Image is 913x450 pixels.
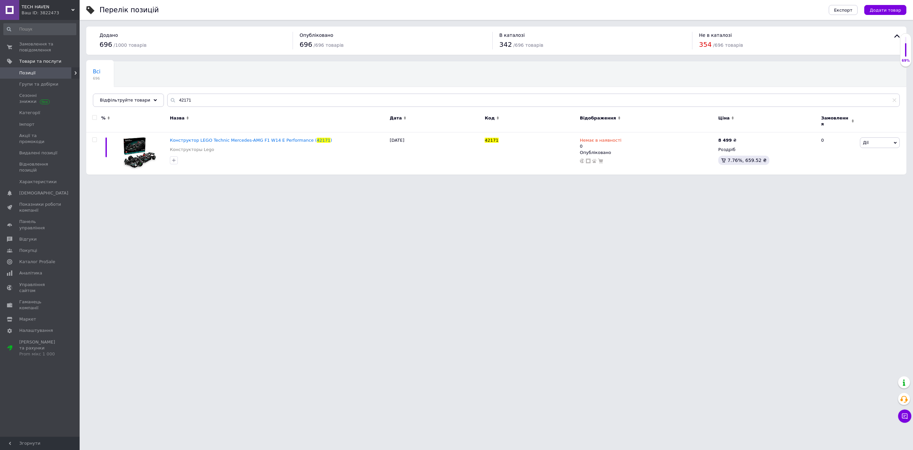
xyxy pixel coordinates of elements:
span: Каталог ProSale [19,259,55,265]
span: Не в каталозі [699,33,732,38]
span: Сезонні знижки [19,93,61,105]
span: Відображення [580,115,616,121]
span: Замовлення та повідомлення [19,41,61,53]
span: / 696 товарів [513,42,543,48]
div: ₴ [718,137,737,143]
span: Управління сайтом [19,282,61,294]
span: 696 [300,40,312,48]
b: 8 499 [718,138,732,143]
div: [DATE] [388,132,483,175]
div: Prom мікс 1 000 [19,351,61,357]
span: Групи та добірки [19,81,58,87]
span: Категорії [19,110,40,116]
span: Позиції [19,70,35,76]
span: Дата [390,115,402,121]
span: Аналітика [19,270,42,276]
span: % [101,115,105,121]
span: Замовлення [821,115,850,127]
span: Відгуки [19,236,36,242]
span: Додано [100,33,118,38]
a: Конструктор LEGO Technic Mercedes-AMG F1 W14 E Performance (42171) [170,138,332,143]
input: Пошук [3,23,76,35]
span: ) [330,138,332,143]
button: Експорт [829,5,858,15]
div: Ваш ID: 3822473 [22,10,80,16]
img: Конструктор LEGO Technic Mercedes-AMG F1 W14 E Performance (42171) [123,137,156,170]
span: Товари та послуги [19,58,61,64]
span: В каталозі [499,33,525,38]
span: Експорт [834,8,853,13]
div: 0 [580,137,621,149]
span: Дії [863,140,869,145]
span: 7.76%, 659.52 ₴ [728,158,767,163]
span: 696 [93,76,101,81]
span: [DEMOGRAPHIC_DATA] [19,190,68,196]
div: 0 [817,132,858,175]
div: Роздріб [718,147,815,153]
span: Акції та промокоди [19,133,61,145]
a: Конструкторы Lego [170,147,214,153]
span: / 696 товарів [713,42,743,48]
span: Відфільтруйте товари [100,98,150,103]
input: Пошук по назві позиції, артикулу і пошуковим запитам [167,94,900,107]
span: 342 [499,40,512,48]
span: Відновлення позицій [19,161,61,173]
span: Видалені позиції [19,150,57,156]
span: Панель управління [19,219,61,231]
span: Показники роботи компанії [19,201,61,213]
span: 42171 [317,138,330,143]
span: Конструктор LEGO Technic Mercedes-AMG F1 W14 E Performance ( [170,138,317,143]
span: Ціна [718,115,730,121]
span: 354 [699,40,712,48]
span: Код [485,115,495,121]
span: Налаштування [19,328,53,334]
span: Імпорт [19,121,35,127]
span: / 1000 товарів [113,42,146,48]
span: 42171 [485,138,498,143]
span: Маркет [19,316,36,322]
span: Гаманець компанії [19,299,61,311]
span: 696 [100,40,112,48]
span: Додати товар [870,8,901,13]
span: Немає в наявності [580,138,621,145]
span: Опубліковано [300,33,333,38]
div: 69% [900,58,911,63]
span: Характеристики [19,179,57,185]
button: Чат з покупцем [898,410,911,423]
button: Додати товар [864,5,906,15]
span: TECH HAVEN [22,4,71,10]
span: [PERSON_NAME] та рахунки [19,339,61,357]
span: / 696 товарів [314,42,343,48]
div: Опубліковано [580,150,715,156]
span: Покупці [19,248,37,254]
span: Всі [93,69,101,75]
div: Перелік позицій [100,7,159,14]
span: Назва [170,115,184,121]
